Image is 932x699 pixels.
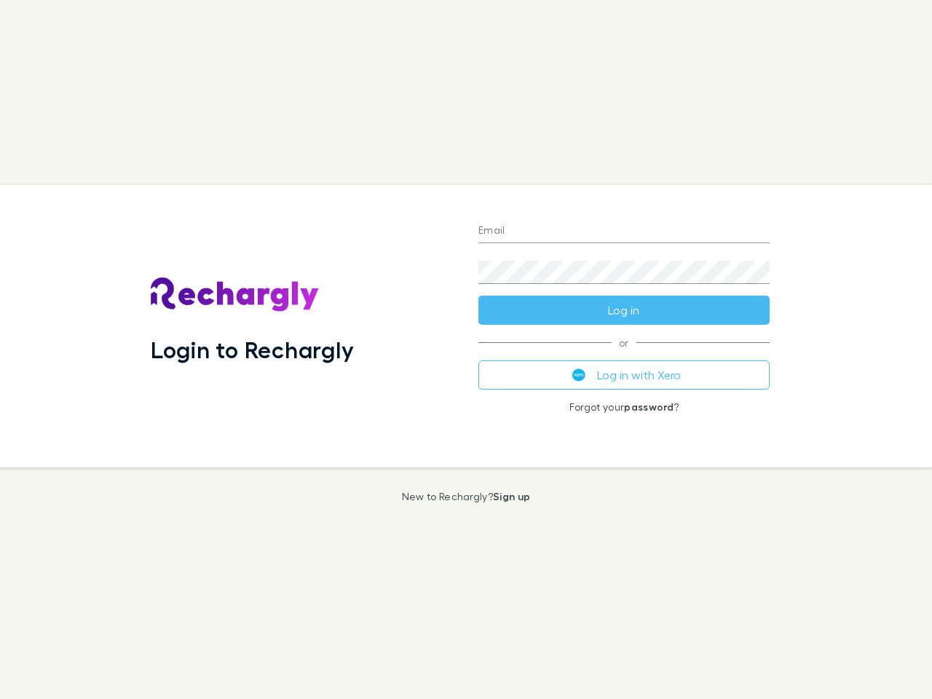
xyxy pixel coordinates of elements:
img: Xero's logo [572,368,585,382]
a: password [624,400,674,413]
p: Forgot your ? [478,401,770,413]
img: Rechargly's Logo [151,277,320,312]
h1: Login to Rechargly [151,336,354,363]
button: Log in [478,296,770,325]
span: or [478,342,770,343]
a: Sign up [493,490,530,502]
p: New to Rechargly? [402,491,531,502]
button: Log in with Xero [478,360,770,390]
